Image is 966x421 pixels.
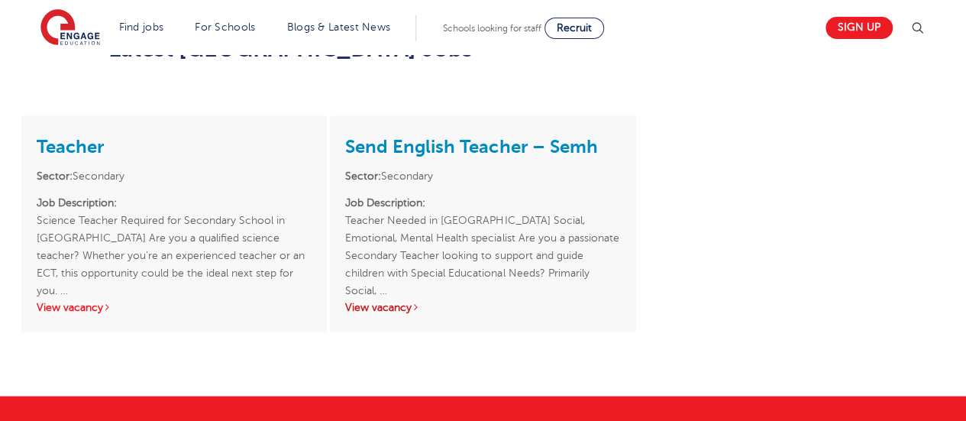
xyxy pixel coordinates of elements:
a: Sign up [825,17,893,39]
strong: Job Description: [37,196,117,208]
strong: Sector: [37,170,73,181]
a: View vacancy [37,301,111,313]
strong: Job Description: [345,196,425,208]
img: Engage Education [40,9,100,47]
a: Find jobs [119,21,164,33]
a: Teacher [37,135,104,157]
a: For Schools [195,21,255,33]
a: View vacancy [345,301,420,313]
p: Teacher Needed in [GEOGRAPHIC_DATA] Social, Emotional, Mental Health specialist Are you a passion... [345,193,620,281]
p: Science Teacher Required for Secondary School in [GEOGRAPHIC_DATA] Are you a qualified science te... [37,193,312,281]
a: Recruit [544,18,604,39]
li: Secondary [37,167,312,184]
span: Recruit [557,22,592,34]
span: Schools looking for staff [443,23,541,34]
a: Send English Teacher – Semh [345,135,597,157]
strong: Sector: [345,170,381,181]
a: Blogs & Latest News [287,21,391,33]
li: Secondary [345,167,620,184]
